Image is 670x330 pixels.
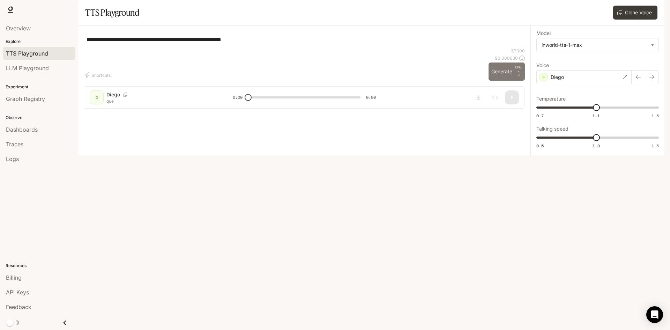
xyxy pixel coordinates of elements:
p: Model [536,31,551,36]
span: 1.5 [652,113,659,119]
p: ⏎ [515,65,522,78]
p: Temperature [536,96,566,101]
div: inworld-tts-1-max [542,42,647,49]
button: Shortcuts [84,69,113,81]
p: Diego [551,74,564,81]
p: 3 / 1000 [511,48,525,54]
span: 1.5 [652,143,659,149]
button: GenerateCTRL +⏎ [489,63,525,81]
span: 1.1 [593,113,600,119]
span: 0.5 [536,143,544,149]
button: Clone Voice [613,6,657,20]
h1: TTS Playground [85,6,139,20]
div: inworld-tts-1-max [537,38,658,52]
span: 1.0 [593,143,600,149]
p: Talking speed [536,126,568,131]
p: $ 0.000030 [495,55,518,61]
p: Voice [536,63,549,68]
span: 0.7 [536,113,544,119]
p: CTRL + [515,65,522,74]
div: Open Intercom Messenger [646,306,663,323]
